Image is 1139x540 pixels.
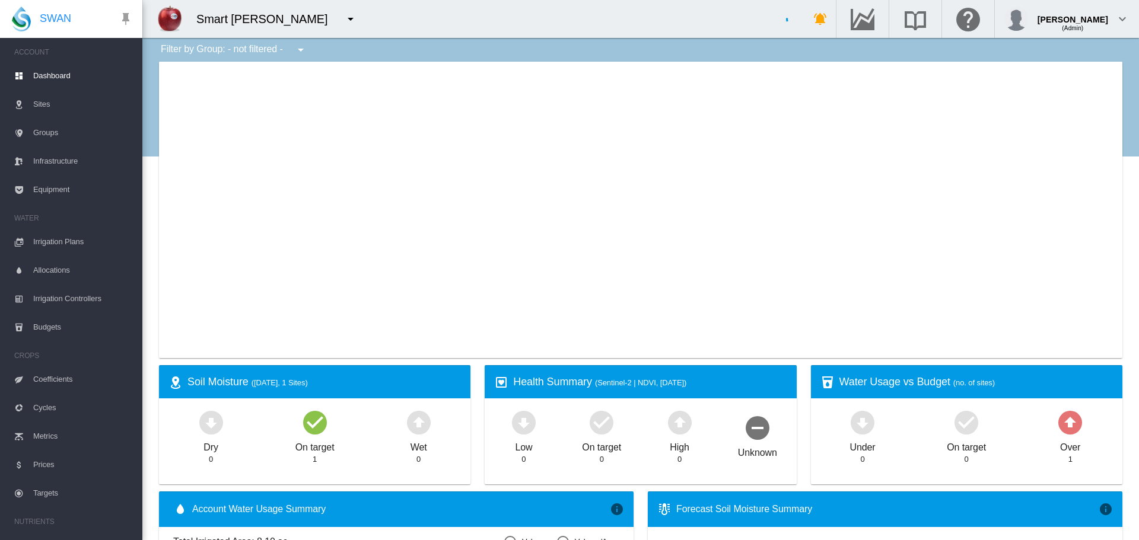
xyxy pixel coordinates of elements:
[192,503,610,516] span: Account Water Usage Summary
[33,90,133,119] span: Sites
[839,375,1113,389] div: Water Usage vs Budget
[168,375,183,389] md-icon: icon-map-marker-radius
[953,378,995,387] span: (no. of sites)
[1004,7,1028,31] img: profile.jpg
[809,7,832,31] button: icon-bell-ring
[301,408,329,436] md-icon: icon-checkbox-marked-circle
[670,436,689,454] div: High
[952,408,981,436] md-icon: icon-checkbox-marked-circle
[33,256,133,285] span: Allocations
[313,454,317,465] div: 1
[515,436,532,454] div: Low
[1060,436,1080,454] div: Over
[173,502,187,516] md-icon: icon-water
[860,454,864,465] div: 0
[33,175,133,204] span: Equipment
[33,228,133,256] span: Irrigation Plans
[676,503,1099,516] div: Forecast Soil Moisture Summary
[33,119,133,147] span: Groups
[610,502,624,516] md-icon: icon-information
[666,408,694,436] md-icon: icon-arrow-up-bold-circle
[152,38,316,62] div: Filter by Group: - not filtered -
[33,479,133,507] span: Targets
[582,436,621,454] div: On target
[1062,25,1083,31] span: (Admin)
[657,502,672,516] md-icon: icon-thermometer-lines
[405,408,433,436] md-icon: icon-arrow-up-bold-circle
[820,375,835,389] md-icon: icon-cup-water
[1038,9,1108,21] div: [PERSON_NAME]
[521,454,526,465] div: 0
[33,62,133,90] span: Dashboard
[203,436,218,454] div: Dry
[33,422,133,450] span: Metrics
[155,4,184,34] img: YtjmHKFGiqIWo3ShRokSJEiVKZOhRokSJEiVKlAjoUaJEiRIlSpRlyf8LMACnKjiBBoDTpwAAAABJRU5ErkJggg==
[738,442,777,459] div: Unknown
[33,313,133,341] span: Budgets
[1068,454,1073,465] div: 1
[187,375,461,389] div: Soil Moisture
[295,436,335,454] div: On target
[197,408,225,436] md-icon: icon-arrow-down-bold-circle
[12,7,31,31] img: SWAN-Landscape-Logo-Colour-drop.png
[595,378,686,387] span: (Sentinel-2 | NDVI, [DATE])
[289,38,313,62] button: icon-menu-down
[965,454,969,465] div: 0
[14,512,133,531] span: NUTRIENTS
[901,12,930,26] md-icon: Search the knowledge base
[600,454,604,465] div: 0
[416,454,421,465] div: 0
[40,11,71,26] span: SWAN
[343,12,358,26] md-icon: icon-menu-down
[411,436,427,454] div: Wet
[119,12,133,26] md-icon: icon-pin
[1056,408,1084,436] md-icon: icon-arrow-up-bold-circle
[850,436,876,454] div: Under
[848,408,877,436] md-icon: icon-arrow-down-bold-circle
[209,454,213,465] div: 0
[252,378,308,387] span: ([DATE], 1 Sites)
[33,450,133,479] span: Prices
[947,436,986,454] div: On target
[294,43,308,57] md-icon: icon-menu-down
[954,12,982,26] md-icon: Click here for help
[33,394,133,422] span: Cycles
[494,375,508,389] md-icon: icon-heart-box-outline
[33,365,133,394] span: Coefficients
[1115,12,1130,26] md-icon: icon-chevron-down
[1099,502,1113,516] md-icon: icon-information
[848,12,877,26] md-icon: Go to the Data Hub
[196,11,338,27] div: Smart [PERSON_NAME]
[33,285,133,313] span: Irrigation Controllers
[510,408,538,436] md-icon: icon-arrow-down-bold-circle
[513,375,787,389] div: Health Summary
[677,454,682,465] div: 0
[813,12,828,26] md-icon: icon-bell-ring
[33,147,133,175] span: Infrastructure
[14,209,133,228] span: WATER
[743,413,772,442] md-icon: icon-minus-circle
[14,346,133,365] span: CROPS
[587,408,616,436] md-icon: icon-checkbox-marked-circle
[14,43,133,62] span: ACCOUNT
[339,7,362,31] button: icon-menu-down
